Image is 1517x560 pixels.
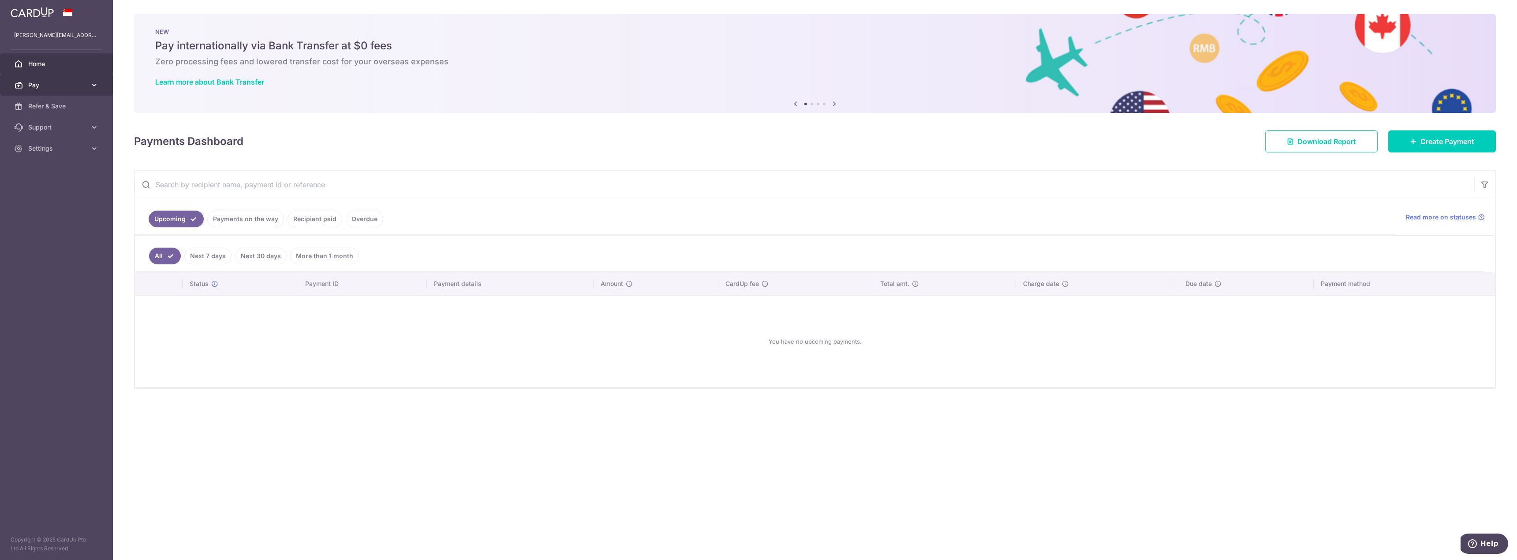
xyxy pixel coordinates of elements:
[134,14,1496,113] img: Bank transfer banner
[880,279,909,288] span: Total amt.
[288,211,342,227] a: Recipient paid
[135,171,1474,199] input: Search by recipient name, payment id or reference
[298,272,427,295] th: Payment ID
[1406,213,1485,222] a: Read more on statuses
[1023,279,1059,288] span: Charge date
[14,31,99,40] p: [PERSON_NAME][EMAIL_ADDRESS][DOMAIN_NAME]
[1420,136,1474,147] span: Create Payment
[190,279,209,288] span: Status
[155,28,1475,35] p: NEW
[1461,534,1508,556] iframe: Opens a widget where you can find more information
[290,248,359,264] a: More than 1 month
[155,78,264,86] a: Learn more about Bank Transfer
[28,144,86,153] span: Settings
[28,102,86,111] span: Refer & Save
[149,248,181,264] a: All
[1265,130,1378,152] a: Download Report
[346,211,383,227] a: Overdue
[725,279,759,288] span: CardUp fee
[11,7,54,18] img: CardUp
[1314,272,1495,295] th: Payment method
[155,39,1475,53] h5: Pay internationally via Bank Transfer at $0 fees
[28,59,86,68] span: Home
[1406,213,1476,222] span: Read more on statuses
[1297,136,1356,147] span: Download Report
[427,272,594,295] th: Payment details
[235,248,287,264] a: Next 30 days
[155,56,1475,67] h6: Zero processing fees and lowered transfer cost for your overseas expenses
[1388,130,1496,152] a: Create Payment
[134,134,243,149] h4: Payments Dashboard
[146,303,1484,380] div: You have no upcoming payments.
[1185,279,1212,288] span: Due date
[601,279,623,288] span: Amount
[207,211,284,227] a: Payments on the way
[149,211,204,227] a: Upcoming
[184,248,232,264] a: Next 7 days
[28,81,86,89] span: Pay
[28,123,86,132] span: Support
